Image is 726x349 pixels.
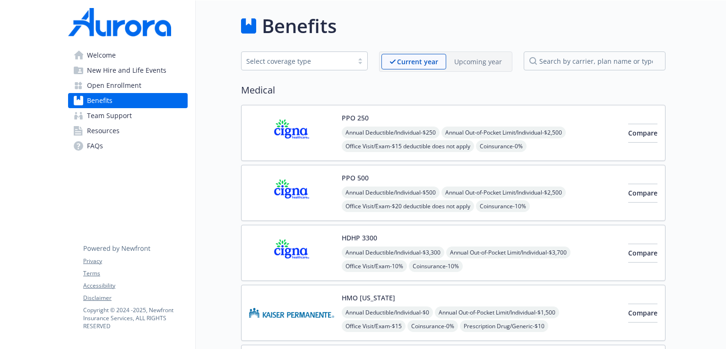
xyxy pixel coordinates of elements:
a: Welcome [68,48,188,63]
img: CIGNA carrier logo [249,173,334,213]
span: Coinsurance - 0% [407,320,458,332]
input: search by carrier, plan name or type [524,51,665,70]
span: Welcome [87,48,116,63]
span: Compare [628,248,657,257]
span: Office Visit/Exam - $15 deductible does not apply [342,140,474,152]
span: Annual Deductible/Individual - $0 [342,306,433,318]
button: PPO 500 [342,173,369,183]
span: Annual Out-of-Pocket Limit/Individual - $3,700 [446,247,570,258]
button: HDHP 3300 [342,233,377,243]
span: Compare [628,308,657,317]
span: Team Support [87,108,132,123]
a: FAQs [68,138,188,153]
a: Terms [83,269,187,278]
img: Kaiser Permanente Insurance Company carrier logo [249,293,334,333]
h2: Medical [241,83,665,97]
span: Office Visit/Exam - 10% [342,260,407,272]
a: Open Enrollment [68,78,188,93]
p: Upcoming year [454,57,502,67]
a: Resources [68,123,188,138]
a: Benefits [68,93,188,108]
span: Office Visit/Exam - $20 deductible does not apply [342,200,474,212]
span: Office Visit/Exam - $15 [342,320,406,332]
button: PPO 250 [342,113,369,123]
span: Annual Deductible/Individual - $500 [342,187,440,198]
span: Compare [628,128,657,137]
span: Coinsurance - 0% [476,140,527,152]
a: Disclaimer [83,294,187,302]
span: Resources [87,123,120,138]
div: Select coverage type [246,56,348,66]
button: HMO [US_STATE] [342,293,395,303]
span: Annual Deductible/Individual - $3,300 [342,247,444,258]
span: Benefits [87,93,112,108]
span: Annual Out-of-Pocket Limit/Individual - $2,500 [441,127,566,138]
a: Team Support [68,108,188,123]
button: Compare [628,124,657,143]
img: CIGNA carrier logo [249,113,334,153]
span: Coinsurance - 10% [409,260,463,272]
span: Coinsurance - 10% [476,200,530,212]
img: CIGNA carrier logo [249,233,334,273]
button: Compare [628,184,657,203]
button: Compare [628,304,657,323]
p: Current year [397,57,438,67]
h1: Benefits [262,12,337,40]
a: New Hire and Life Events [68,63,188,78]
button: Compare [628,244,657,263]
span: Annual Deductible/Individual - $250 [342,127,440,138]
span: Annual Out-of-Pocket Limit/Individual - $2,500 [441,187,566,198]
a: Privacy [83,257,187,265]
span: FAQs [87,138,103,153]
span: Compare [628,188,657,197]
p: Copyright © 2024 - 2025 , Newfront Insurance Services, ALL RIGHTS RESERVED [83,306,187,330]
a: Accessibility [83,281,187,290]
span: New Hire and Life Events [87,63,166,78]
span: Open Enrollment [87,78,141,93]
span: Prescription Drug/Generic - $10 [460,320,548,332]
span: Annual Out-of-Pocket Limit/Individual - $1,500 [435,306,559,318]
